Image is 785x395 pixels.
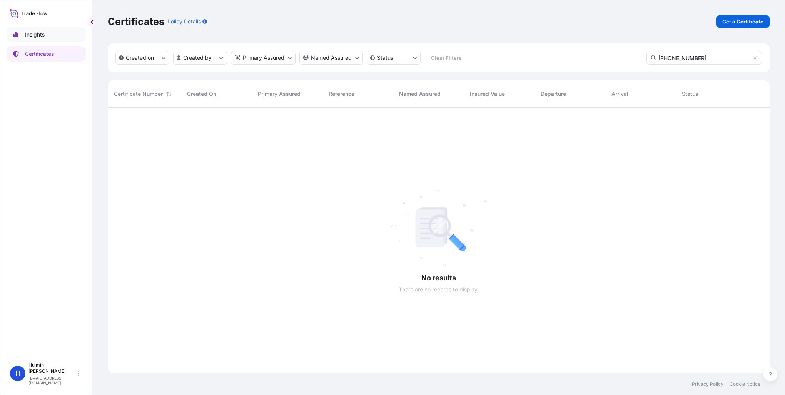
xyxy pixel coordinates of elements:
[730,381,760,387] a: Cookie Notice
[682,90,698,98] span: Status
[243,54,284,62] p: Primary Assured
[611,90,628,98] span: Arrival
[646,51,762,65] input: Search Certificate or Reference...
[28,362,76,374] p: Huimin [PERSON_NAME]
[231,51,296,65] button: distributor Filter options
[7,46,86,62] a: Certificates
[431,54,461,62] p: Clear Filters
[311,54,352,62] p: Named Assured
[164,89,174,99] button: Sort
[25,50,54,58] p: Certificates
[126,54,154,62] p: Created on
[716,15,770,28] a: Get a Certificate
[692,381,723,387] a: Privacy Policy
[722,18,763,25] p: Get a Certificate
[108,15,164,28] p: Certificates
[258,90,301,98] span: Primary Assured
[28,376,76,385] p: [EMAIL_ADDRESS][DOMAIN_NAME]
[187,90,216,98] span: Created On
[299,51,363,65] button: cargoOwner Filter options
[114,90,163,98] span: Certificate Number
[329,90,354,98] span: Reference
[470,90,505,98] span: Insured Value
[173,51,227,65] button: createdBy Filter options
[424,52,468,64] button: Clear Filters
[377,54,393,62] p: Status
[183,54,212,62] p: Created by
[15,370,20,377] span: H
[25,31,45,38] p: Insights
[367,51,421,65] button: certificateStatus Filter options
[541,90,566,98] span: Departure
[115,51,169,65] button: createdOn Filter options
[7,27,86,42] a: Insights
[167,18,201,25] p: Policy Details
[399,90,441,98] span: Named Assured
